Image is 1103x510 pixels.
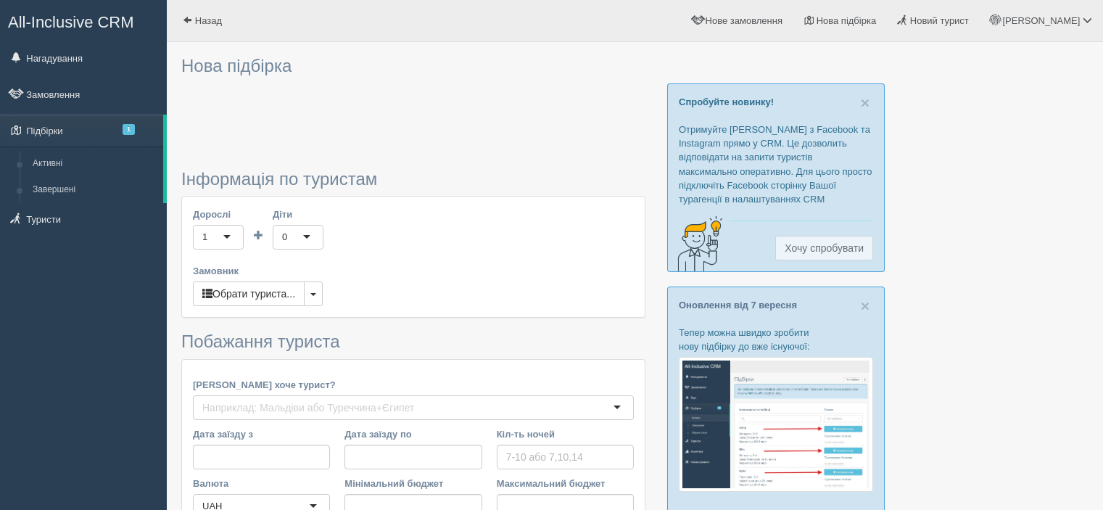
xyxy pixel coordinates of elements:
label: Діти [273,207,323,221]
label: Валюта [193,477,330,490]
label: Дата заїзду по [344,427,482,441]
button: Close [861,298,869,313]
h3: Інформація по туристам [181,170,645,189]
label: Мінімальний бюджет [344,477,482,490]
button: Хочу спробувати [775,236,873,260]
label: Максимальний бюджет [497,477,634,490]
label: Кіл-ть ночей [497,427,634,441]
a: Активні [26,151,163,177]
span: Новий турист [910,15,969,26]
a: Завершені [26,177,163,203]
input: Наприклад: Мальдіви або Туреччина+Єгипет [202,400,420,415]
span: [PERSON_NAME] [1002,15,1080,26]
span: Побажання туриста [181,332,340,351]
span: × [861,297,869,314]
label: Дата заїзду з [193,427,330,441]
label: Дорослі [193,207,244,221]
span: All-Inclusive CRM [8,13,134,31]
span: Нова підбірка [817,15,877,26]
span: × [861,94,869,111]
label: Замовник [193,264,634,278]
div: 1 [202,230,207,244]
label: [PERSON_NAME] хоче турист? [193,378,634,392]
input: 7-10 або 7,10,14 [497,445,634,469]
p: Тепер можна швидко зробити нову підбірку до вже існуючої: [679,326,873,353]
button: Close [861,95,869,110]
img: %D0%BF%D1%96%D0%B4%D0%B1%D1%96%D1%80%D0%BA%D0%B0-%D1%82%D1%83%D1%80%D0%B8%D1%81%D1%82%D1%83-%D1%8... [679,357,873,491]
p: Спробуйте новинку! [679,95,873,109]
a: All-Inclusive CRM [1,1,166,41]
h3: Нова підбірка [181,57,645,75]
span: Нове замовлення [706,15,782,26]
button: Обрати туриста... [193,281,305,306]
span: 1 [123,124,135,135]
a: Оновлення від 7 вересня [679,300,797,310]
span: Назад [195,15,222,26]
img: creative-idea-2907357.png [668,215,726,273]
p: Отримуйте [PERSON_NAME] з Facebook та Instagram прямо у CRM. Це дозволить відповідати на запити т... [679,123,873,206]
div: 0 [282,230,287,244]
